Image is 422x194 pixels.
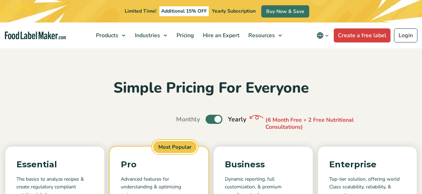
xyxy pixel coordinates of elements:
a: Resources [244,22,285,48]
span: Yearly Subscription [212,8,256,14]
span: Pricing [174,32,195,39]
span: Resources [246,32,276,39]
span: Yearly [228,115,246,124]
span: Hire an Expert [201,32,240,39]
span: Limited Time! [125,8,156,14]
span: Additional 15% OFF [159,6,209,16]
button: Change language [312,28,334,42]
p: Essential [16,158,93,171]
a: Food Label Maker homepage [5,32,66,40]
a: Login [394,28,417,42]
span: Products [94,32,119,39]
a: Products [92,22,129,48]
a: Buy Now & Save [261,5,309,18]
label: Toggle [206,115,222,124]
span: Industries [133,32,161,39]
p: Business [225,158,302,171]
p: Pro [121,158,198,171]
a: Industries [131,22,171,48]
a: Create a free label [334,28,390,42]
a: Hire an Expert [199,22,242,48]
a: Pricing [172,22,197,48]
span: Monthly [176,115,200,124]
p: Enterprise [329,158,406,171]
span: Most Popular [152,140,198,154]
h2: Simple Pricing For Everyone [5,79,417,98]
p: (6 Month Free + 2 Free Nutritional Consultations) [265,116,371,131]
